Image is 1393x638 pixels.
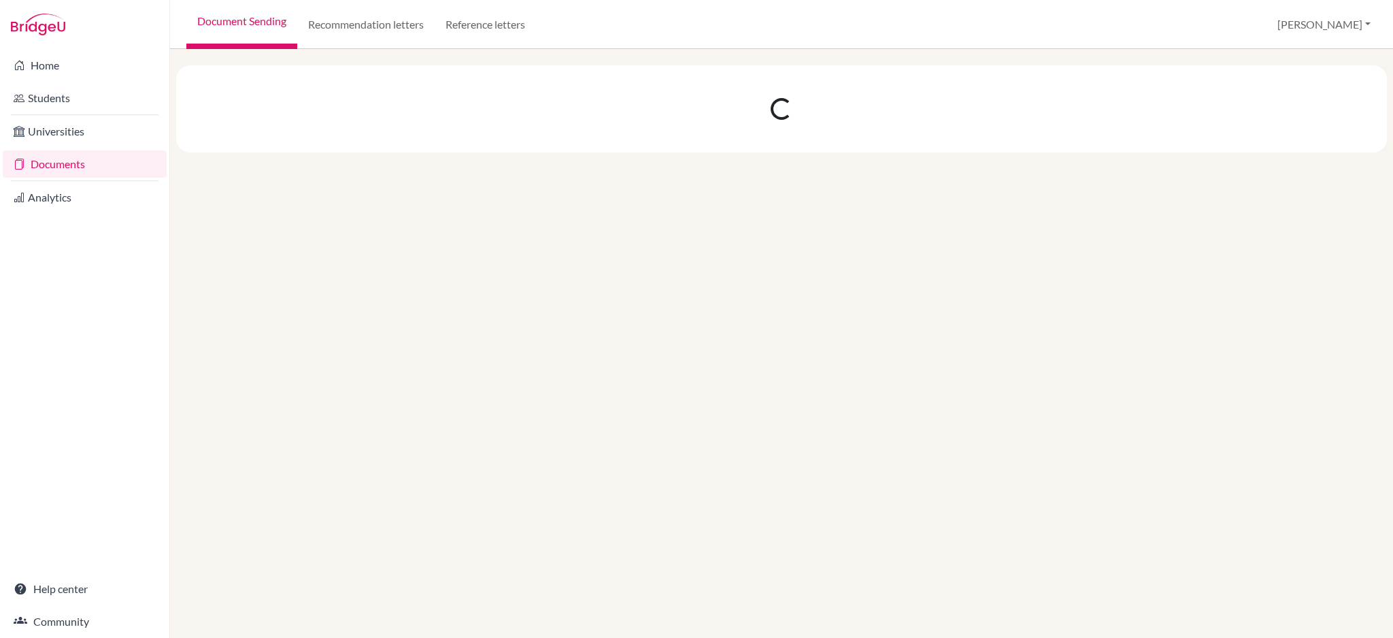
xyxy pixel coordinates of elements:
[3,52,167,79] a: Home
[3,575,167,603] a: Help center
[3,184,167,211] a: Analytics
[3,608,167,635] a: Community
[3,84,167,112] a: Students
[11,14,65,35] img: Bridge-U
[3,150,167,178] a: Documents
[3,118,167,145] a: Universities
[1271,12,1377,37] button: [PERSON_NAME]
